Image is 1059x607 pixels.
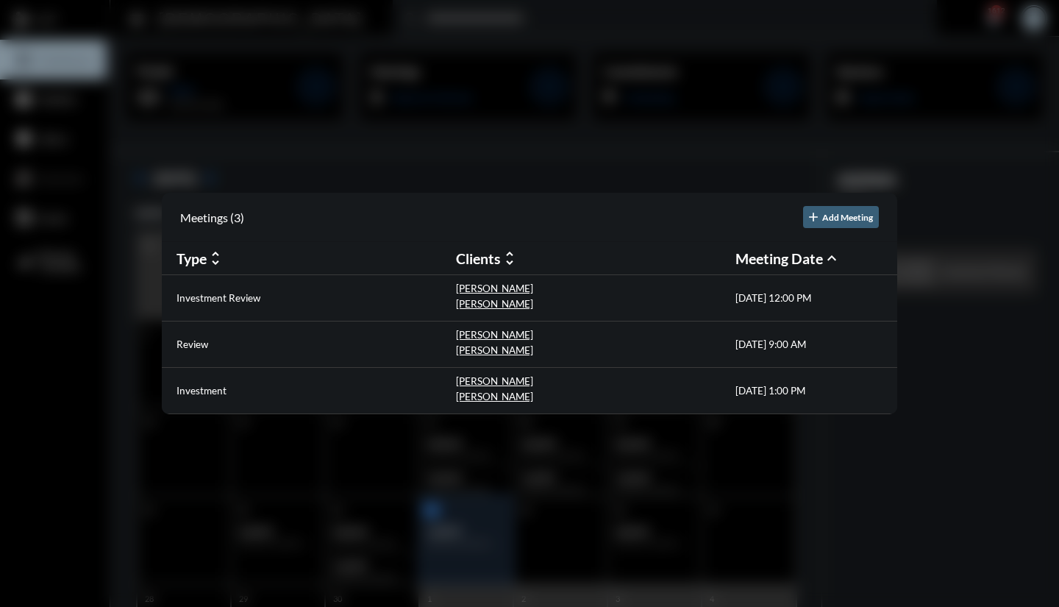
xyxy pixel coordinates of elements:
[456,391,533,402] p: [PERSON_NAME]
[456,298,533,310] p: [PERSON_NAME]
[456,250,501,267] h2: Clients
[735,385,805,397] p: [DATE] 1:00 PM
[456,344,533,356] p: [PERSON_NAME]
[176,338,208,350] p: Review
[456,283,533,294] p: [PERSON_NAME]
[456,375,533,387] p: [PERSON_NAME]
[176,250,207,267] h2: Type
[735,292,811,304] p: [DATE] 12:00 PM
[735,338,806,350] p: [DATE] 9:00 AM
[803,206,879,228] button: Add Meeting
[501,249,518,267] mat-icon: unfold_more
[180,210,244,224] h2: Meetings (3)
[176,385,227,397] p: Investment
[735,250,823,267] h2: Meeting Date
[176,292,260,304] p: Investment Review
[823,249,841,267] mat-icon: expand_less
[806,210,821,224] mat-icon: add
[456,329,533,341] p: [PERSON_NAME]
[207,249,224,267] mat-icon: unfold_more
